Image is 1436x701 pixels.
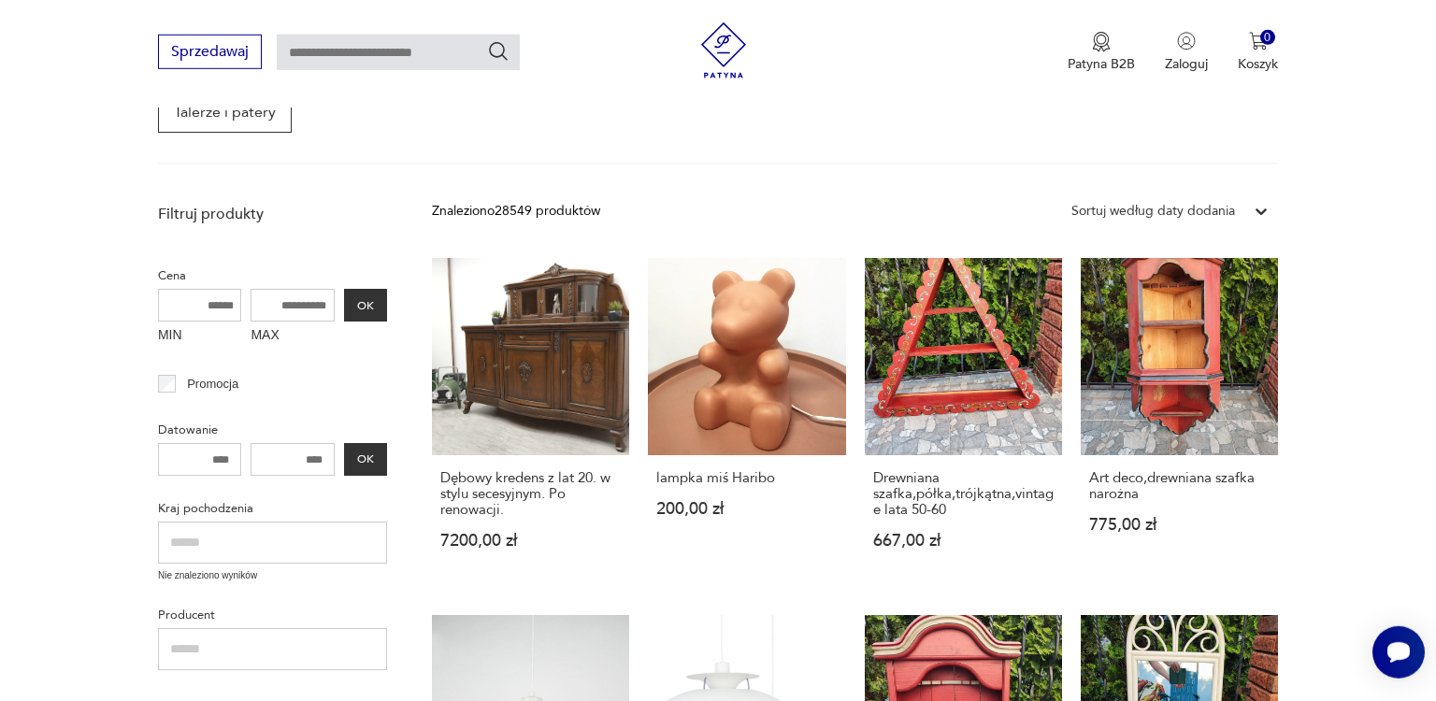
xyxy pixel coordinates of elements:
h3: lampka miś Haribo [656,470,837,486]
a: Sprzedawaj [158,47,262,60]
p: Datowanie [158,420,387,440]
p: Cena [158,265,387,286]
button: Zaloguj [1165,32,1208,73]
div: Sortuj według daty dodania [1071,201,1235,222]
button: Szukaj [487,40,510,63]
img: Ikona koszyka [1249,32,1268,50]
img: Ikonka użytkownika [1177,32,1196,50]
button: Patyna B2B [1068,32,1135,73]
button: 0Koszyk [1238,32,1278,73]
a: lampka miś Haribolampka miś Haribo200,00 zł [648,258,845,585]
a: Ikona medaluPatyna B2B [1068,32,1135,73]
p: Filtruj produkty [158,204,387,224]
p: Zaloguj [1165,55,1208,73]
button: OK [344,289,387,322]
div: Znaleziono 28549 produktów [432,201,600,222]
h3: Drewniana szafka,półka,trójkątna,vintage lata 50-60 [873,470,1054,518]
img: Patyna - sklep z meblami i dekoracjami vintage [696,22,752,79]
img: Ikona medalu [1092,32,1111,52]
iframe: Smartsupp widget button [1372,626,1425,679]
p: 775,00 zł [1089,517,1270,533]
label: MIN [158,322,242,351]
p: 200,00 zł [656,501,837,517]
p: Producent [158,605,387,625]
a: Art deco,drewniana szafka narożnaArt deco,drewniana szafka narożna775,00 zł [1081,258,1278,585]
p: 7200,00 zł [440,533,621,549]
p: Patyna B2B [1068,55,1135,73]
p: Koszyk [1238,55,1278,73]
a: Dębowy kredens z lat 20. w stylu secesyjnym. Po renowacji.Dębowy kredens z lat 20. w stylu secesy... [432,258,629,585]
a: Talerze i patery [158,92,292,133]
button: OK [344,443,387,476]
a: Drewniana szafka,półka,trójkątna,vintage lata 50-60Drewniana szafka,półka,trójkątna,vintage lata ... [865,258,1062,585]
p: Kraj pochodzenia [158,498,387,519]
p: Promocja [187,374,238,394]
h3: Dębowy kredens z lat 20. w stylu secesyjnym. Po renowacji. [440,470,621,518]
div: 0 [1260,30,1276,46]
label: MAX [251,322,335,351]
p: 667,00 zł [873,533,1054,549]
p: Nie znaleziono wyników [158,568,387,583]
h3: Art deco,drewniana szafka narożna [1089,470,1270,502]
button: Sprzedawaj [158,35,262,69]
